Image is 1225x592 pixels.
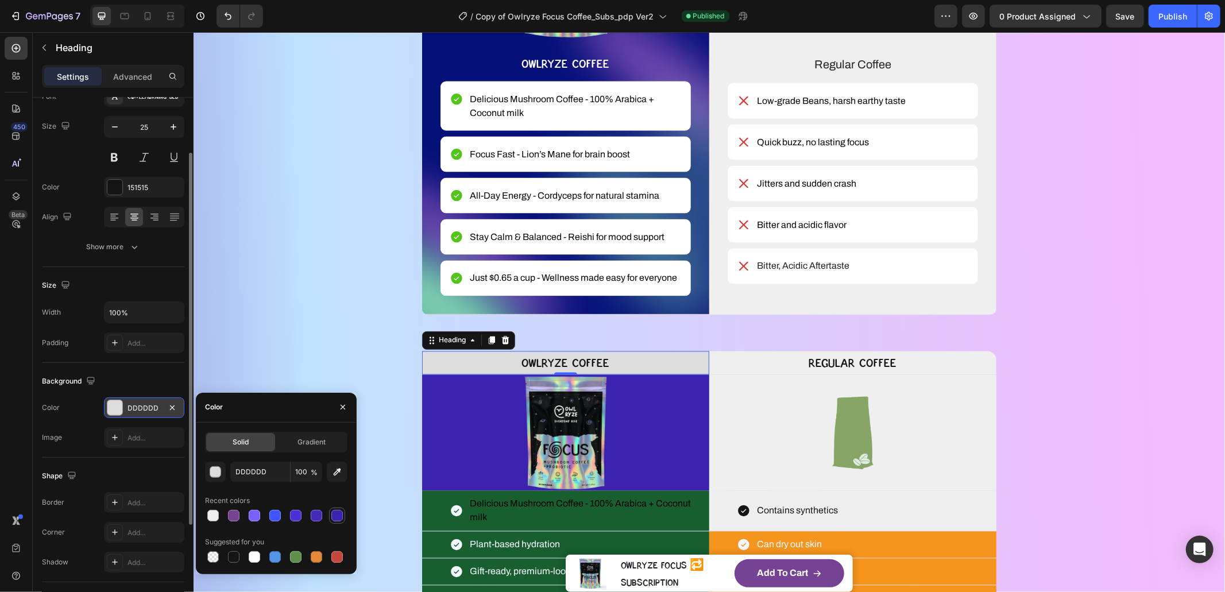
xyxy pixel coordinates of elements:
[1158,10,1187,22] div: Publish
[563,535,615,547] div: Add to cart
[42,469,79,484] div: Shape
[243,303,275,314] div: Heading
[42,338,68,348] div: Padding
[230,462,290,482] input: Eg: FFFFFF
[127,403,161,413] div: DDDDDD
[127,433,181,443] div: Add...
[693,11,725,21] span: Published
[42,307,61,318] div: Width
[42,497,64,508] div: Border
[276,200,471,210] span: Stay Calm & Balanced - Reishi for mood support
[999,10,1076,22] span: 0 product assigned
[42,237,184,257] button: Show more
[11,122,28,131] div: 450
[563,146,663,156] span: Jitters and sudden crash
[541,527,651,555] button: Add to cart
[42,374,98,389] div: Background
[56,41,180,55] p: Heading
[1106,5,1144,28] button: Save
[42,432,62,443] div: Image
[42,278,72,293] div: Size
[276,117,436,127] span: Focus Fast - Lion’s Mane for brain boost
[205,496,250,506] div: Recent colors
[5,5,86,28] button: 7
[42,210,74,225] div: Align
[297,437,326,447] span: Gradient
[516,319,803,343] h2: Rich Text Editor. Editing area: main
[616,364,702,438] img: gempages_573486466177434688-6cabb771-606b-49cd-9853-652dd8a6a5cc.png
[311,467,318,478] span: %
[105,302,184,323] input: Auto
[42,557,68,567] div: Shadow
[1116,11,1135,21] span: Save
[205,402,223,412] div: Color
[194,32,1225,592] iframe: Design area
[75,9,80,23] p: 7
[42,403,60,413] div: Color
[127,338,181,349] div: Add...
[534,22,785,42] div: Rich Text Editor. Editing area: main
[127,528,181,538] div: Add...
[476,10,654,22] span: Copy of Owlryze Focus Coffee_Subs_pdp Ver2
[205,537,264,547] div: Suggested for you
[127,498,181,508] div: Add...
[517,320,802,342] p: Regular Coffee
[276,506,366,520] p: Plant-based hydration
[275,59,488,90] div: Rich Text Editor. Editing area: main
[127,183,181,193] div: 151515
[276,241,484,251] span: Just $0.65 a cup - Wellness made easy for everyone
[563,188,653,198] span: Bitter and acidic flavor
[471,10,474,22] span: /
[230,320,515,342] p: OWLRYZE COFFEE
[233,437,249,447] span: Solid
[113,71,152,83] p: Advanced
[426,523,534,560] h1: OwlRyze Focus 🔁 Subscription
[990,5,1102,28] button: 0 product assigned
[563,472,644,486] p: Contains synthetics
[276,62,461,86] span: Delicious Mushroom Coffee - 100% Arabica + Coconut milk
[535,24,783,41] p: Regular Coffee
[1149,5,1197,28] button: Publish
[42,119,72,134] div: Size
[563,506,628,520] p: Can dry out skin
[9,210,28,219] div: Beta
[276,158,466,168] span: All-Day Energy - Cordyceps for natural stamina
[276,467,497,490] span: Delicious Mushroom Coffee - 100% Arabica + Coconut milk
[42,182,60,192] div: Color
[229,319,516,343] h2: Rich Text Editor. Editing area: main
[276,533,389,547] p: Gift-ready, premium-looking
[329,343,415,458] img: gempages_573486466177434688-e34dfeb5-3457-46ae-8626-f5f0bb86e551.png
[42,527,65,537] div: Corner
[57,71,89,83] p: Settings
[217,5,263,28] div: Undo/Redo
[127,558,181,568] div: Add...
[275,463,516,494] div: Rich Text Editor. Editing area: main
[1186,536,1214,563] div: Open Intercom Messenger
[562,470,646,487] div: Rich Text Editor. Editing area: main
[563,227,656,241] p: Bitter, Acidic Aftertaste
[563,64,712,73] span: Low-grade Beans, harsh earthy taste
[563,105,675,115] span: Quick buzz, no lasting focus
[87,241,140,253] div: Show more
